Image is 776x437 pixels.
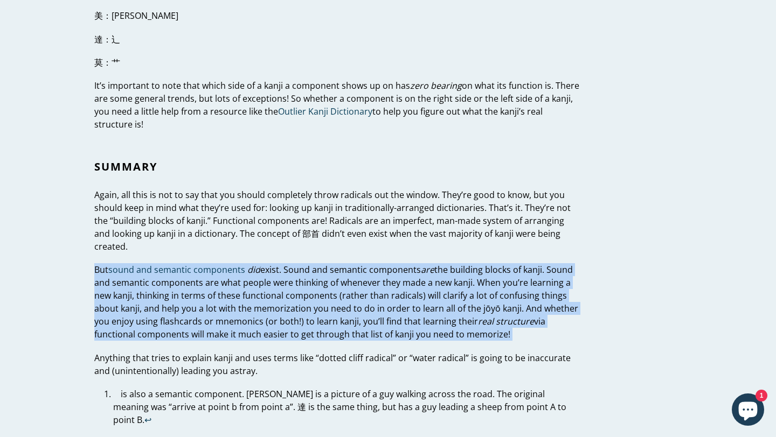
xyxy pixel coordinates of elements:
em: zero bearing [410,80,462,91]
p: Anything that tries to explain kanji and uses terms like “dotted cliff radical” or “water radical... [94,351,581,377]
a: ↩ [144,414,151,426]
em: real structure [478,315,534,327]
p: 美：[PERSON_NAME] [94,9,581,22]
em: are [421,264,434,276]
p: 莫：艹 [94,56,581,69]
a: sound and semantic components [108,264,245,276]
p: 達：辶 [94,33,581,46]
p: 𦍒 is also a semantic component. [PERSON_NAME] is a picture of a guy walking across the road. The ... [113,387,581,426]
inbox-online-store-chat: Shopify online store chat [729,393,767,428]
p: But exist. Sound and semantic components the building blocks of kanji. Sound and semantic compone... [94,263,581,341]
p: Again, all this is not to say that you should completely throw radicals out the window. They’re g... [94,188,581,253]
a: Outlier Kanji Dictionary [278,105,372,118]
em: did [247,264,260,276]
strong: Summary [94,159,157,174]
p: It’s important to note that which side of a kanji a component shows up on has on what its functio... [94,79,581,131]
